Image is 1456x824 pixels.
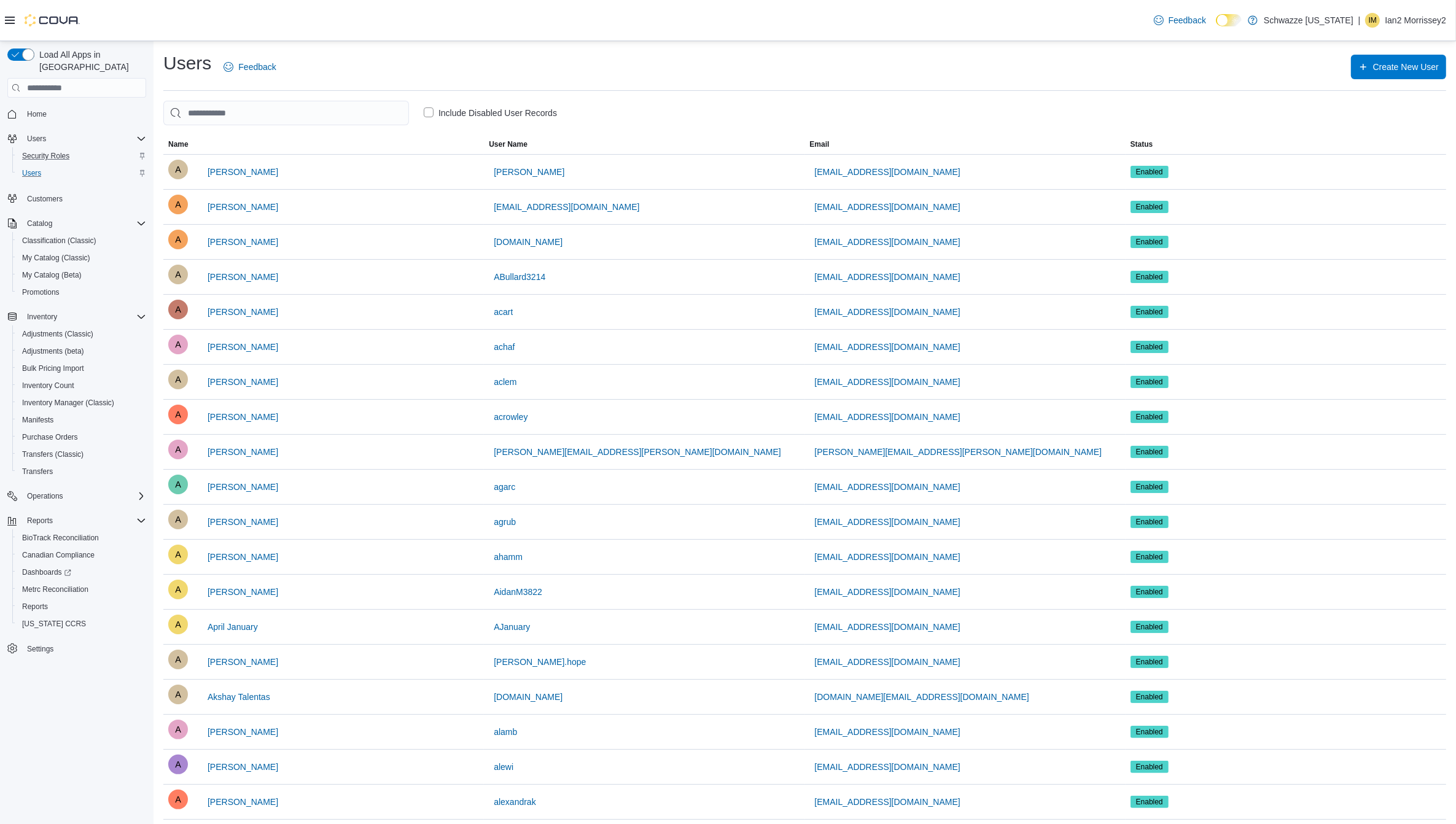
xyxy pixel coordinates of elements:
[489,195,644,219] button: [EMAIL_ADDRESS][DOMAIN_NAME]
[175,545,181,564] span: A
[1131,516,1169,528] span: Enabled
[12,529,151,546] button: BioTrack Reconciliation
[12,598,151,615] button: Reports
[203,195,283,219] button: [PERSON_NAME]
[1136,481,1163,492] span: Enabled
[22,642,58,656] a: Settings
[494,551,523,563] span: ahamm
[22,641,146,656] span: Settings
[2,512,151,529] button: Reports
[2,189,151,207] button: Customers
[1131,481,1169,493] span: Enabled
[810,265,965,289] button: [EMAIL_ADDRESS][DOMAIN_NAME]
[22,619,86,629] span: [US_STATE] CCRS
[494,726,517,738] span: alamb
[1136,551,1163,562] span: Enabled
[494,446,781,458] span: [PERSON_NAME][EMAIL_ADDRESS][PERSON_NAME][DOMAIN_NAME]
[168,335,188,354] div: Alex
[175,335,181,354] span: A
[810,195,965,219] button: [EMAIL_ADDRESS][DOMAIN_NAME]
[22,253,90,263] span: My Catalog (Classic)
[208,516,278,528] span: [PERSON_NAME]
[489,139,528,149] span: User Name
[17,531,146,545] span: BioTrack Reconciliation
[815,236,960,248] span: [EMAIL_ADDRESS][DOMAIN_NAME]
[208,691,270,703] span: Akshay Talentas
[494,796,536,808] span: alexandrak
[1373,61,1439,73] span: Create New User
[175,370,181,389] span: A
[1131,236,1169,248] span: Enabled
[494,516,516,528] span: agrub
[27,109,47,119] span: Home
[168,265,188,284] div: Angela
[12,411,151,429] button: Manifests
[1131,306,1169,318] span: Enabled
[175,230,181,249] span: A
[815,376,960,388] span: [EMAIL_ADDRESS][DOMAIN_NAME]
[208,376,278,388] span: [PERSON_NAME]
[810,370,965,394] button: [EMAIL_ADDRESS][DOMAIN_NAME]
[2,308,151,325] button: Inventory
[17,285,64,300] a: Promotions
[494,306,513,318] span: acart
[208,166,278,178] span: [PERSON_NAME]
[27,194,63,204] span: Customers
[17,531,104,545] a: BioTrack Reconciliation
[489,300,518,324] button: acart
[12,546,151,564] button: Canadian Compliance
[815,306,960,318] span: [EMAIL_ADDRESS][DOMAIN_NAME]
[17,361,89,376] a: Bulk Pricing Import
[208,481,278,493] span: [PERSON_NAME]
[168,510,188,529] div: Ashley
[1385,13,1446,28] p: Ian2 Morrissey2
[22,131,146,146] span: Users
[1136,516,1163,527] span: Enabled
[815,446,1102,458] span: [PERSON_NAME][EMAIL_ADDRESS][PERSON_NAME][DOMAIN_NAME]
[208,586,278,598] span: [PERSON_NAME]
[17,582,146,597] span: Metrc Reconciliation
[203,160,283,184] button: [PERSON_NAME]
[163,51,211,76] h1: Users
[22,363,84,373] span: Bulk Pricing Import
[1169,14,1206,26] span: Feedback
[203,580,283,604] button: [PERSON_NAME]
[489,615,535,639] button: AJanuary
[203,685,275,709] button: Akshay Talentas
[22,309,62,324] button: Inventory
[208,201,278,213] span: [PERSON_NAME]
[203,790,283,814] button: [PERSON_NAME]
[489,580,547,604] button: AidanM3822
[175,510,181,529] span: A
[17,395,119,410] a: Inventory Manager (Classic)
[22,131,51,146] button: Users
[22,449,84,459] span: Transfers (Classic)
[1131,271,1169,283] span: Enabled
[489,755,518,779] button: alewi
[12,615,151,632] button: [US_STATE] CCRS
[489,510,521,534] button: agrub
[494,201,639,213] span: [EMAIL_ADDRESS][DOMAIN_NAME]
[489,230,567,254] button: [DOMAIN_NAME]
[22,151,69,161] span: Security Roles
[168,300,188,319] div: Anjelica
[175,405,181,424] span: A
[203,265,283,289] button: [PERSON_NAME]
[489,650,591,674] button: [PERSON_NAME].hope
[175,160,181,179] span: A
[175,265,181,284] span: A
[1136,376,1163,387] span: Enabled
[203,510,283,534] button: [PERSON_NAME]
[17,251,146,265] span: My Catalog (Classic)
[22,216,57,231] button: Catalog
[17,548,99,562] a: Canadian Compliance
[815,726,960,738] span: [EMAIL_ADDRESS][DOMAIN_NAME]
[17,233,101,248] a: Classification (Classic)
[810,650,965,674] button: [EMAIL_ADDRESS][DOMAIN_NAME]
[27,219,52,228] span: Catalog
[17,599,146,614] span: Reports
[22,381,74,391] span: Inventory Count
[1136,271,1163,282] span: Enabled
[17,565,76,580] a: Dashboards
